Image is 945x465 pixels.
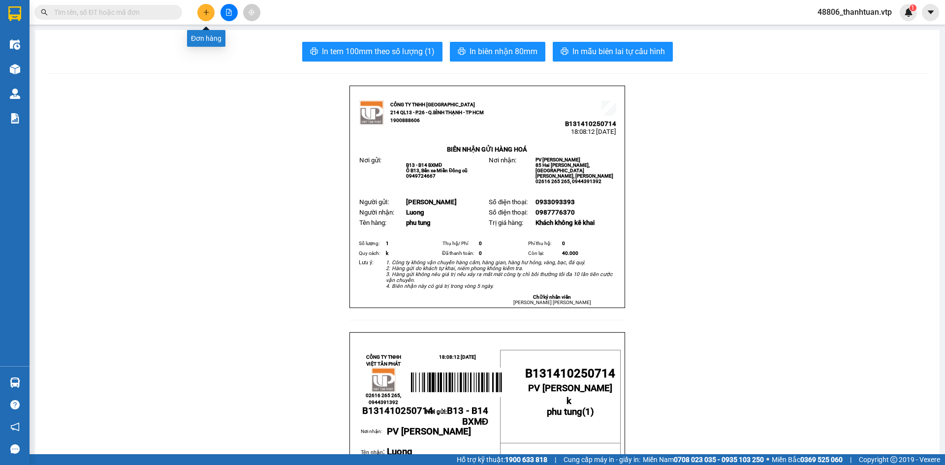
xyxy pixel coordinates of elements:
[387,426,471,437] span: PV [PERSON_NAME]
[850,454,851,465] span: |
[547,406,582,417] span: phu tung
[54,7,170,18] input: Tìm tên, số ĐT hoặc mã đơn
[426,408,488,426] span: Nơi gửi:
[547,396,594,417] strong: ( )
[41,9,48,16] span: search
[441,248,478,258] td: Đã thanh toán:
[359,100,384,125] img: logo
[525,367,615,380] span: B131410250714
[359,198,389,206] span: Người gửi:
[302,42,442,62] button: printerIn tem 100mm theo số lượng (1)
[10,64,20,74] img: warehouse-icon
[553,42,673,62] button: printerIn mẫu biên lai tự cấu hình
[361,449,383,456] span: Tên nhận
[561,47,568,57] span: printer
[390,102,484,123] strong: CÔNG TY TNHH [GEOGRAPHIC_DATA] 214 QL13 - P.26 - Q.BÌNH THẠNH - TP HCM 1900888606
[406,219,431,226] span: phu tung
[458,47,466,57] span: printer
[441,239,478,248] td: Thụ hộ/ Phí
[565,120,616,127] span: B131410250714
[203,9,210,16] span: plus
[371,368,396,392] img: logo
[562,241,565,246] span: 0
[366,354,401,367] strong: CÔNG TY TNHH VIỆT TÂN PHÁT
[922,4,939,21] button: caret-down
[197,4,215,21] button: plus
[359,209,394,216] span: Người nhận:
[357,239,384,248] td: Số lượng:
[359,156,381,164] span: Nơi gửi:
[489,209,528,216] span: Số điện thoại:
[439,354,476,360] span: 18:08:12 [DATE]
[10,113,20,124] img: solution-icon
[800,456,843,464] strong: 0369 525 060
[479,241,482,246] span: 0
[890,456,897,463] span: copyright
[10,422,20,432] span: notification
[322,45,435,58] span: In tem 100mm theo số lượng (1)
[220,4,238,21] button: file-add
[528,383,612,394] span: PV [PERSON_NAME]
[361,428,386,446] td: Nơi nhận:
[572,45,665,58] span: In mẫu biên lai tự cấu hình
[366,393,401,405] span: 02616 265 265, 0944391392
[535,219,595,226] span: Khách không kê khai
[386,259,613,289] em: 1. Công ty không vận chuyển hàng cấm, hàng gian, hàng hư hỏng, vàng, bạc, đá quý. 2. Hàng gửi do ...
[567,396,571,406] span: k
[911,4,914,11] span: 1
[535,209,575,216] span: 0987776370
[359,259,374,266] span: Lưu ý:
[527,248,561,258] td: Còn lại:
[457,454,547,465] span: Hỗ trợ kỹ thuật:
[386,241,389,246] span: 1
[386,250,388,256] span: k
[359,219,386,226] span: Tên hàng:
[505,456,547,464] strong: 1900 633 818
[10,377,20,388] img: warehouse-icon
[10,444,20,454] span: message
[406,209,424,216] span: Luong
[585,406,591,417] span: 1
[564,454,640,465] span: Cung cấp máy in - giấy in:
[674,456,764,464] strong: 0708 023 035 - 0935 103 250
[489,219,523,226] span: Trị giá hàng:
[513,300,591,305] span: [PERSON_NAME] [PERSON_NAME]
[571,128,616,135] span: 18:08:12 [DATE]
[187,30,225,47] div: Đơn hàng
[562,250,578,256] span: 40.000
[447,146,527,153] strong: BIÊN NHẬN GỬI HÀNG HOÁ
[535,198,575,206] span: 0933093393
[387,446,412,457] span: Luong
[904,8,913,17] img: icon-new-feature
[772,454,843,465] span: Miền Bắc
[766,458,769,462] span: ⚪️
[533,294,571,300] strong: Chữ ký nhân viên
[479,250,482,256] span: 0
[535,179,601,184] span: 02616 265 265, 0944391392
[447,405,488,427] span: B13 - B14 BXMĐ
[555,454,556,465] span: |
[489,198,528,206] span: Số điện thoại:
[406,168,468,173] span: Ô B13, Bến xe Miền Đông cũ
[243,4,260,21] button: aim
[450,42,545,62] button: printerIn biên nhận 80mm
[248,9,255,16] span: aim
[310,47,318,57] span: printer
[470,45,537,58] span: In biên nhận 80mm
[643,454,764,465] span: Miền Nam
[10,400,20,409] span: question-circle
[10,89,20,99] img: warehouse-icon
[489,156,516,164] span: Nơi nhận:
[362,405,433,416] span: B131410250714
[406,198,457,206] span: [PERSON_NAME]
[406,162,442,168] span: B13 - B14 BXMĐ
[535,157,580,162] span: PV [PERSON_NAME]
[361,447,385,456] span: :
[926,8,935,17] span: caret-down
[527,239,561,248] td: Phí thu hộ:
[910,4,916,11] sup: 1
[8,6,21,21] img: logo-vxr
[406,173,436,179] span: 0949724667
[810,6,900,18] span: 48806_thanhtuan.vtp
[225,9,232,16] span: file-add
